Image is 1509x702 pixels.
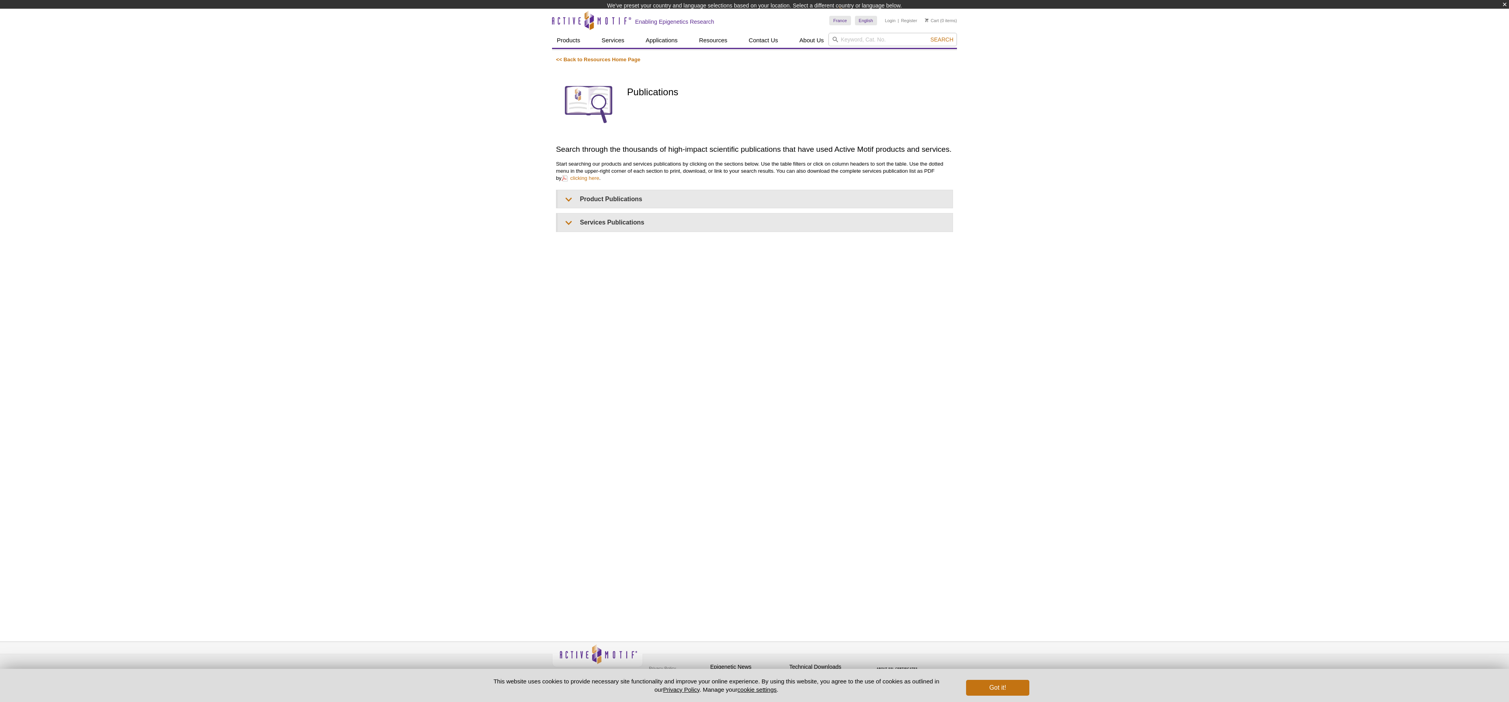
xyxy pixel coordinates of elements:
[694,33,732,48] a: Resources
[868,656,928,673] table: Click to Verify - This site chose Symantec SSL for secure e-commerce and confidential communicati...
[552,33,585,48] a: Products
[877,667,918,670] a: ABOUT SSL CERTIFICATES
[710,664,785,670] h4: Epigenetic News
[901,18,917,23] a: Register
[480,677,953,694] p: This website uses cookies to provide necessary site functionality and improve your online experie...
[839,6,860,25] img: Change Here
[744,33,783,48] a: Contact Us
[885,18,896,23] a: Login
[556,160,953,182] p: Start searching our products and services publications by clicking on the sections below. Use the...
[647,662,678,674] a: Privacy Policy
[930,36,953,43] span: Search
[562,174,599,182] a: clicking here
[597,33,629,48] a: Services
[737,686,777,693] button: cookie settings
[558,213,953,231] summary: Services Publications
[925,16,957,25] li: (0 items)
[663,686,700,693] a: Privacy Policy
[966,680,1029,696] button: Got it!
[925,18,928,22] img: Your Cart
[556,144,953,155] h2: Search through the thousands of high-impact scientific publications that have used Active Motif p...
[556,57,640,62] a: << Back to Resources Home Page
[556,71,621,136] img: Publications
[558,190,953,208] summary: Product Publications
[789,664,864,670] h4: Technical Downloads
[928,36,956,43] button: Search
[641,33,683,48] a: Applications
[925,18,939,23] a: Cart
[795,33,829,48] a: About Us
[552,642,643,674] img: Active Motif,
[829,16,851,25] a: France
[627,87,953,98] h1: Publications
[635,18,714,25] h2: Enabling Epigenetics Research
[898,16,899,25] li: |
[855,16,877,25] a: English
[828,33,957,46] input: Keyword, Cat. No.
